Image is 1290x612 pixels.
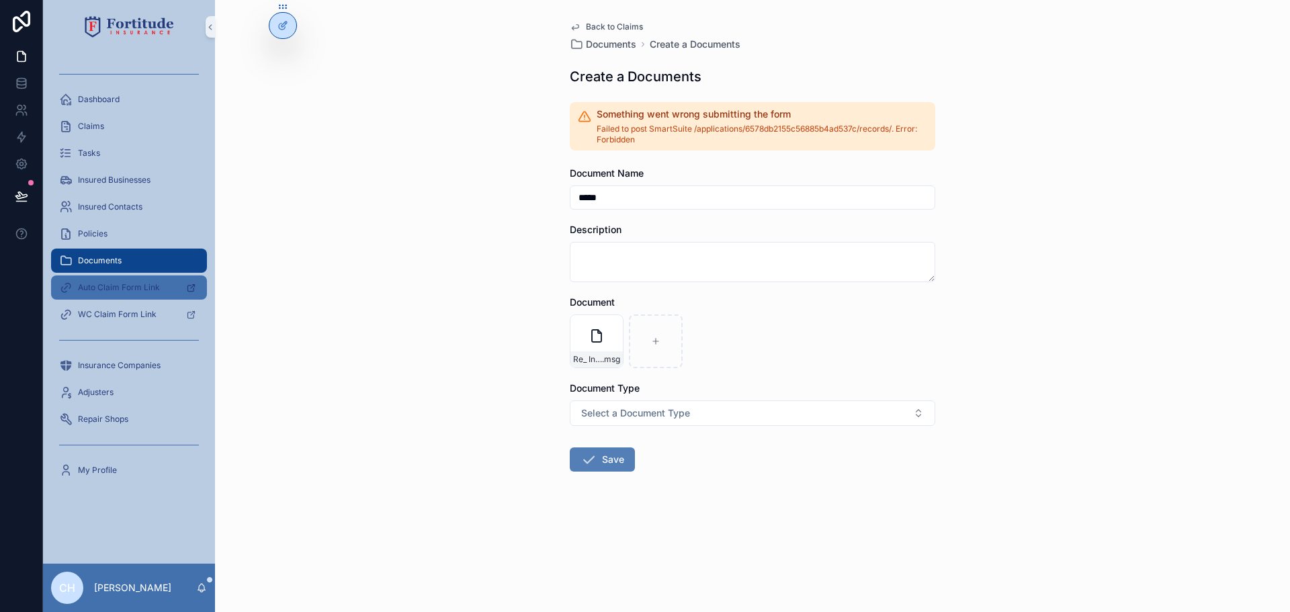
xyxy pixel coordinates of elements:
a: Claims [51,114,207,138]
a: Back to Claims [570,21,643,32]
a: My Profile [51,458,207,482]
span: Documents [78,255,122,266]
span: Claims [78,121,104,132]
img: App logo [85,16,174,38]
a: Insured Businesses [51,168,207,192]
h1: Create a Documents [570,67,701,86]
button: Select Button [570,400,935,426]
span: Back to Claims [586,21,643,32]
span: Select a Document Type [581,406,690,420]
a: WC Claim Form Link [51,302,207,326]
span: Repair Shops [78,414,128,425]
span: Adjusters [78,387,114,398]
a: Tasks [51,141,207,165]
span: Description [570,224,621,235]
a: Auto Claim Form Link [51,275,207,300]
span: Re_ InShare claim number 1224609771 _ VIN [US_VEHICLE_IDENTIFICATION_NUMBER] [573,354,602,365]
a: Repair Shops [51,407,207,431]
span: Document Type [570,382,640,394]
div: scrollable content [43,54,215,500]
span: Documents [586,38,636,51]
a: Insurance Companies [51,353,207,378]
span: .msg [602,354,620,365]
span: Insured Contacts [78,202,142,212]
p: [PERSON_NAME] [94,581,171,595]
span: Auto Claim Form Link [78,282,160,293]
span: Insurance Companies [78,360,161,371]
a: Adjusters [51,380,207,404]
a: Policies [51,222,207,246]
span: CH [59,580,75,596]
span: WC Claim Form Link [78,309,157,320]
a: Documents [51,249,207,273]
button: Save [570,447,635,472]
a: Insured Contacts [51,195,207,219]
span: Document [570,296,615,308]
span: Tasks [78,148,100,159]
a: Dashboard [51,87,207,112]
span: Insured Businesses [78,175,150,185]
span: My Profile [78,465,117,476]
span: Failed to post SmartSuite /applications/6578db2155c56885b4ad537c/records/. Error: Forbidden [597,124,927,145]
a: Create a Documents [650,38,740,51]
a: Documents [570,38,636,51]
span: Document Name [570,167,644,179]
h2: Something went wrong submitting the form [597,107,927,121]
span: Policies [78,228,107,239]
span: Dashboard [78,94,120,105]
